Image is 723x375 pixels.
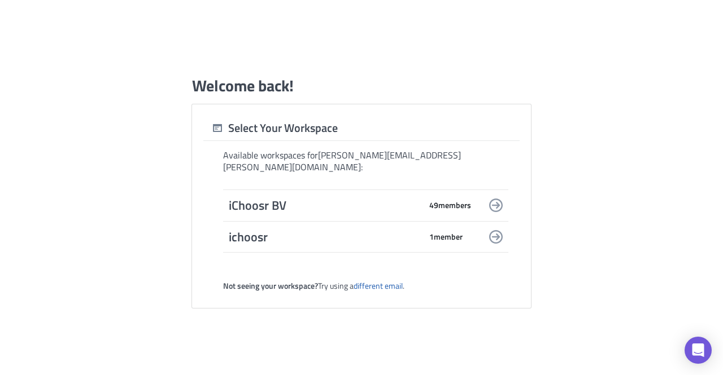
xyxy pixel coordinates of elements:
strong: Not seeing your workspace? [223,280,318,292]
h1: Welcome back! [192,76,294,96]
a: different email [354,280,403,292]
div: Select Your Workspace [203,121,338,135]
div: Try using a . [223,281,508,291]
span: ichoosr [229,229,421,245]
div: Available workspaces for [PERSON_NAME][EMAIL_ADDRESS][PERSON_NAME][DOMAIN_NAME] : [223,149,508,173]
span: iChoosr BV [229,197,421,213]
span: 49 member s [429,200,471,210]
span: 1 member [429,232,463,242]
div: Open Intercom Messenger [685,337,712,364]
